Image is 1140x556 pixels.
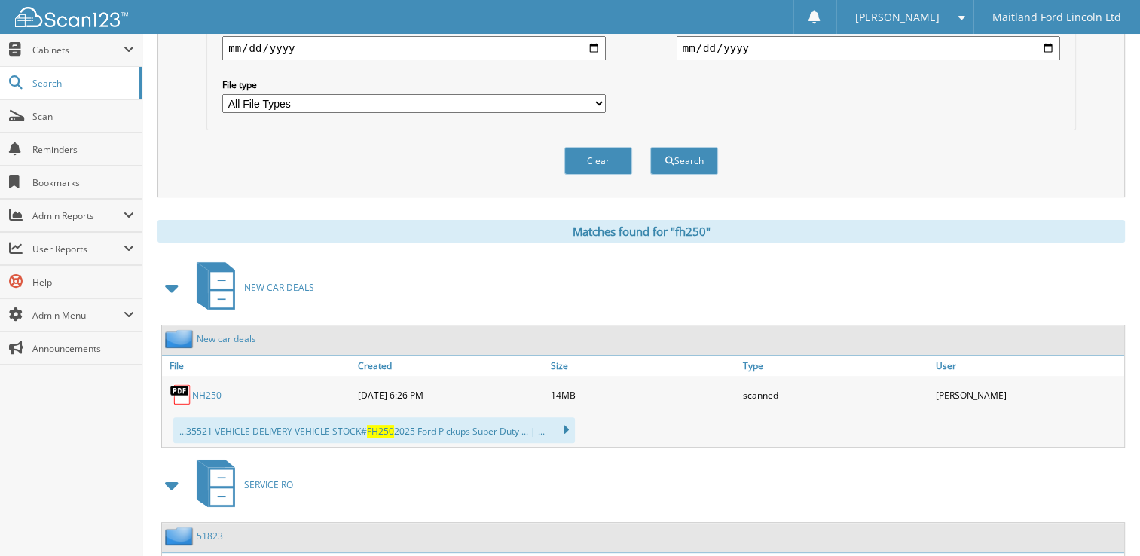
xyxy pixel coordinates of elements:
[992,13,1121,22] span: Maitland Ford Lincoln Ltd
[197,332,256,345] a: New car deals
[162,356,354,376] a: File
[157,220,1125,243] div: Matches found for "fh250"
[650,147,718,175] button: Search
[32,110,134,123] span: Scan
[739,356,931,376] a: Type
[32,209,124,222] span: Admin Reports
[244,281,314,294] span: NEW CAR DEALS
[32,243,124,255] span: User Reports
[32,77,132,90] span: Search
[32,309,124,322] span: Admin Menu
[222,78,606,91] label: File type
[170,383,192,406] img: PDF.png
[165,329,197,348] img: folder2.png
[32,342,134,355] span: Announcements
[192,389,222,402] a: NH250
[173,417,575,443] div: ...35521 VEHICLE DELIVERY VEHICLE STOCK# 2025 Ford Pickups Super Duty ... | ...
[354,356,546,376] a: Created
[855,13,940,22] span: [PERSON_NAME]
[244,478,293,491] span: SERVICE RO
[188,455,293,515] a: SERVICE RO
[32,176,134,189] span: Bookmarks
[564,147,632,175] button: Clear
[165,527,197,545] img: folder2.png
[197,530,223,542] a: 51823
[547,380,739,410] div: 14MB
[32,276,134,289] span: Help
[739,380,931,410] div: scanned
[32,143,134,156] span: Reminders
[677,36,1060,60] input: end
[547,356,739,376] a: Size
[222,36,606,60] input: start
[932,380,1124,410] div: [PERSON_NAME]
[188,258,314,317] a: NEW CAR DEALS
[932,356,1124,376] a: User
[354,380,546,410] div: [DATE] 6:26 PM
[367,425,394,438] span: FH250
[15,7,128,27] img: scan123-logo-white.svg
[32,44,124,57] span: Cabinets
[1065,484,1140,556] iframe: Chat Widget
